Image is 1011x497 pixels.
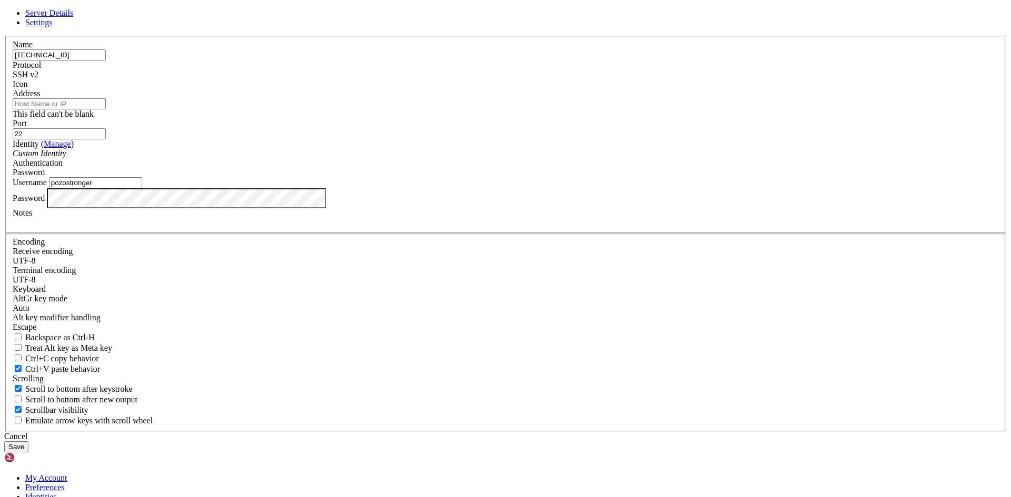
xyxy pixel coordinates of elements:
[25,483,65,492] a: Preferences
[25,18,53,27] a: Settings
[15,417,22,423] input: Emulate arrow keys with scroll wheel
[13,89,40,98] label: Address
[4,432,1007,441] div: Cancel
[13,395,137,404] label: Scroll to bottom after new output.
[13,275,998,285] div: UTF-8
[41,139,74,148] span: ( )
[13,354,99,363] label: Ctrl-C copies if true, send ^C to host if false. Ctrl-Shift-C sends ^C to host if true, copies if...
[13,109,998,119] div: This field can't be blank
[13,70,998,79] div: SSH v2
[13,275,36,284] span: UTF-8
[25,416,153,425] span: Emulate arrow keys with scroll wheel
[13,139,74,148] label: Identity
[13,364,100,373] label: Ctrl+V pastes if true, sends ^V to host if false. Ctrl+Shift+V sends ^V to host if true, pastes i...
[13,384,133,393] label: Whether to scroll to the bottom on any keystroke.
[13,79,27,88] label: Icon
[25,384,133,393] span: Scroll to bottom after keystroke
[13,128,106,139] input: Port Number
[13,168,998,177] div: Password
[13,247,73,256] label: Set the expected encoding for data received from the host. If the encodings do not match, visual ...
[13,285,46,293] label: Keyboard
[13,256,36,265] span: UTF-8
[15,385,22,392] input: Scroll to bottom after keystroke
[13,256,998,266] div: UTF-8
[13,294,67,303] label: Set the expected encoding for data received from the host. If the encodings do not match, visual ...
[13,374,44,383] label: Scrolling
[15,333,22,340] input: Backspace as Ctrl-H
[25,395,137,404] span: Scroll to bottom after new output
[13,178,47,187] label: Username
[13,40,33,49] label: Name
[13,149,66,158] i: Custom Identity
[15,406,22,413] input: Scrollbar visibility
[15,344,22,351] input: Treat Alt key as Meta key
[25,473,67,482] a: My Account
[15,395,22,402] input: Scroll to bottom after new output
[13,313,101,322] label: Controls how the Alt key is handled. Escape: Send an ESC prefix. 8-Bit: Add 128 to the typed char...
[4,441,28,452] button: Save
[25,354,99,363] span: Ctrl+C copy behavior
[13,119,27,128] label: Port
[13,322,36,331] span: Escape
[13,208,32,217] label: Notes
[13,322,998,332] div: Escape
[13,49,106,60] input: Server Name
[13,98,106,109] input: Host Name or IP
[25,364,100,373] span: Ctrl+V paste behavior
[49,177,142,188] input: Login Username
[15,365,22,372] input: Ctrl+V paste behavior
[13,343,112,352] label: Whether the Alt key acts as a Meta key or as a distinct Alt key.
[4,452,65,463] img: Shellngn
[25,8,73,17] a: Server Details
[13,60,41,69] label: Protocol
[44,139,71,148] a: Manage
[13,193,45,202] label: Password
[15,354,22,361] input: Ctrl+C copy behavior
[13,333,95,342] label: If true, the backspace should send BS ('\x08', aka ^H). Otherwise the backspace key should send '...
[25,405,88,414] span: Scrollbar visibility
[25,333,95,342] span: Backspace as Ctrl-H
[13,168,45,177] span: Password
[13,70,38,79] span: SSH v2
[13,416,153,425] label: When using the alternative screen buffer, and DECCKM (Application Cursor Keys) is active, mouse w...
[25,343,112,352] span: Treat Alt key as Meta key
[13,149,998,158] div: Custom Identity
[13,303,29,312] span: Auto
[13,237,45,246] label: Encoding
[13,266,76,275] label: The default terminal encoding. ISO-2022 enables character map translations (like graphics maps). ...
[13,405,88,414] label: The vertical scrollbar mode.
[13,158,63,167] label: Authentication
[13,303,998,313] div: Auto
